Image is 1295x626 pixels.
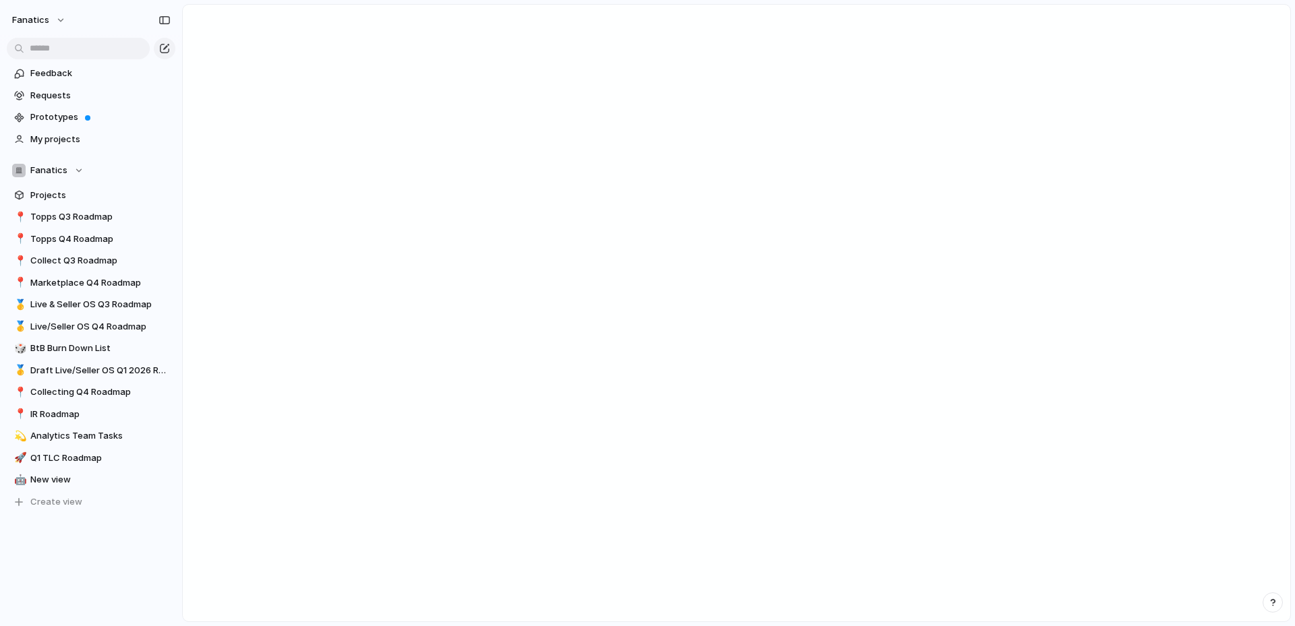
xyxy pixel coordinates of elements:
span: Draft Live/Seller OS Q1 2026 Roadmap [30,364,171,377]
span: BtB Burn Down List [30,342,171,355]
button: 🚀 [12,451,26,465]
button: 💫 [12,429,26,443]
a: 💫Analytics Team Tasks [7,426,175,446]
div: 🚀 [14,450,24,466]
a: 📍Topps Q4 Roadmap [7,229,175,249]
a: 🥇Live/Seller OS Q4 Roadmap [7,317,175,337]
span: Live & Seller OS Q3 Roadmap [30,298,171,311]
span: Collect Q3 Roadmap [30,254,171,268]
button: 📍 [12,276,26,290]
span: Requests [30,89,171,102]
span: IR Roadmap [30,408,171,421]
div: 📍 [14,231,24,247]
a: 🎲BtB Burn Down List [7,338,175,358]
button: 📍 [12,385,26,399]
span: fanatics [12,13,49,27]
div: 🤖 [14,472,24,488]
span: My projects [30,133,171,146]
button: 🤖 [12,473,26,487]
a: Feedback [7,63,175,84]
span: Marketplace Q4 Roadmap [30,276,171,290]
button: Create view [7,492,175,512]
a: 🥇Live & Seller OS Q3 Roadmap [7,294,175,315]
a: Prototypes [7,107,175,127]
div: 📍 [14,253,24,269]
a: 📍Collect Q3 Roadmap [7,251,175,271]
div: 📍 [14,406,24,422]
a: My projects [7,129,175,150]
span: Q1 TLC Roadmap [30,451,171,465]
div: 🥇 [14,297,24,313]
a: 📍Topps Q3 Roadmap [7,207,175,227]
div: 📍 [14,210,24,225]
button: 🥇 [12,298,26,311]
button: 📍 [12,210,26,224]
button: 🎲 [12,342,26,355]
div: 🎲 [14,341,24,356]
span: Projects [30,189,171,202]
button: 🥇 [12,364,26,377]
a: 📍Marketplace Q4 Roadmap [7,273,175,293]
div: 📍 [14,385,24,400]
button: 📍 [12,254,26,268]
span: Fanatics [30,164,67,177]
span: Analytics Team Tasks [30,429,171,443]
span: Collecting Q4 Roadmap [30,385,171,399]
span: Topps Q3 Roadmap [30,210,171,224]
span: Live/Seller OS Q4 Roadmap [30,320,171,334]
button: 📍 [12,408,26,421]
span: New view [30,473,171,487]
button: fanatics [6,9,73,31]
button: Fanatics [7,160,175,181]
a: Projects [7,185,175,206]
a: Requests [7,86,175,106]
a: 🤖New view [7,470,175,490]
a: 🚀Q1 TLC Roadmap [7,448,175,468]
a: 🥇Draft Live/Seller OS Q1 2026 Roadmap [7,361,175,381]
span: Create view [30,495,82,509]
a: 📍IR Roadmap [7,404,175,425]
button: 🥇 [12,320,26,334]
span: Prototypes [30,111,171,124]
span: Topps Q4 Roadmap [30,232,171,246]
span: Feedback [30,67,171,80]
button: 📍 [12,232,26,246]
a: 📍Collecting Q4 Roadmap [7,382,175,402]
div: 🥇 [14,363,24,378]
div: 🥇 [14,319,24,334]
div: 📍 [14,275,24,290]
div: 💫 [14,429,24,444]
